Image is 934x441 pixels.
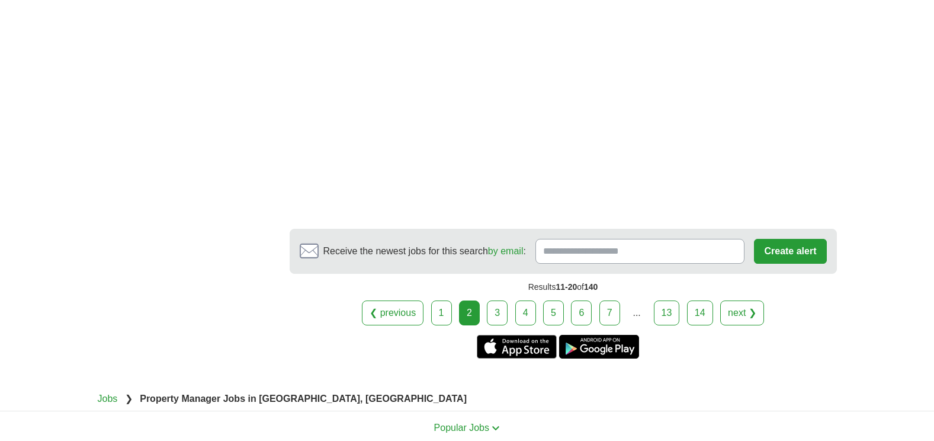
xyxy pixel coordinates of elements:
div: ... [625,301,649,325]
a: 5 [543,301,564,325]
a: 1 [431,301,452,325]
span: 140 [584,282,598,292]
button: Create alert [754,239,826,264]
strong: Property Manager Jobs in [GEOGRAPHIC_DATA], [GEOGRAPHIC_DATA] [140,394,467,404]
a: 13 [654,301,680,325]
a: 3 [487,301,508,325]
a: Get the iPhone app [477,335,557,359]
a: next ❯ [720,301,764,325]
img: toggle icon [492,426,500,431]
a: Get the Android app [559,335,639,359]
span: ❯ [125,394,133,404]
a: ❮ previous [362,301,423,325]
a: 7 [599,301,620,325]
a: Jobs [98,394,118,404]
div: Results of [290,274,837,301]
a: 6 [571,301,592,325]
div: 2 [459,301,480,325]
a: 4 [515,301,536,325]
a: by email [488,246,524,256]
span: Receive the newest jobs for this search : [323,244,526,258]
a: 14 [687,301,713,325]
span: Popular Jobs [434,423,489,433]
span: 11-20 [556,282,577,292]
